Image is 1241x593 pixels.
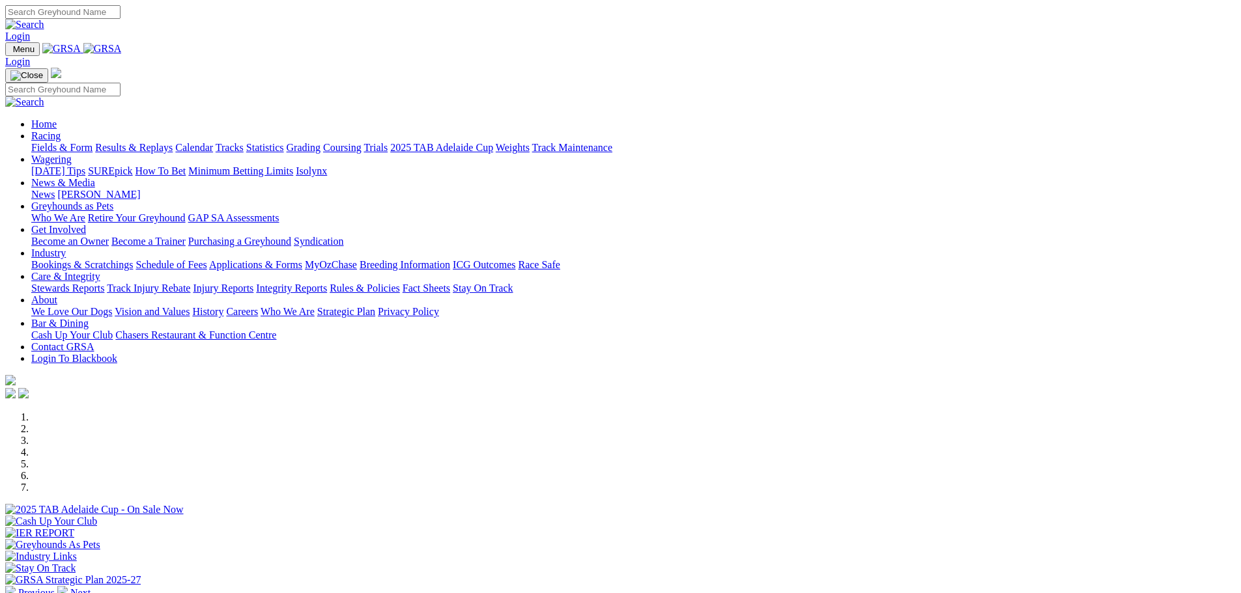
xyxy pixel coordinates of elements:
a: Race Safe [518,259,560,270]
input: Search [5,5,121,19]
a: Care & Integrity [31,271,100,282]
a: Vision and Values [115,306,190,317]
a: MyOzChase [305,259,357,270]
div: News & Media [31,189,1236,200]
div: Greyhounds as Pets [31,212,1236,224]
a: Trials [364,142,388,153]
img: GRSA [83,43,122,55]
img: twitter.svg [18,388,29,398]
img: GRSA [42,43,81,55]
a: ICG Outcomes [453,259,515,270]
a: Tracks [216,142,244,153]
div: Racing [31,142,1236,154]
a: [PERSON_NAME] [57,189,140,200]
a: History [192,306,223,317]
img: GRSA Strategic Plan 2025-27 [5,574,141,586]
a: 2025 TAB Adelaide Cup [390,142,493,153]
button: Toggle navigation [5,68,48,83]
img: Search [5,19,44,31]
a: [DATE] Tips [31,165,85,176]
a: Strategic Plan [317,306,375,317]
a: Statistics [246,142,284,153]
a: Syndication [294,236,343,247]
a: Racing [31,130,61,141]
a: Schedule of Fees [136,259,207,270]
img: facebook.svg [5,388,16,398]
a: Stewards Reports [31,283,104,294]
a: SUREpick [88,165,132,176]
a: Results & Replays [95,142,173,153]
a: Login [5,56,30,67]
a: How To Bet [136,165,186,176]
a: Injury Reports [193,283,253,294]
img: Search [5,96,44,108]
span: Menu [13,44,35,54]
a: Minimum Betting Limits [188,165,293,176]
div: Bar & Dining [31,329,1236,341]
a: Purchasing a Greyhound [188,236,291,247]
a: Calendar [175,142,213,153]
img: Cash Up Your Club [5,516,97,527]
a: Wagering [31,154,72,165]
a: Weights [496,142,530,153]
a: Cash Up Your Club [31,329,113,340]
a: Track Injury Rebate [107,283,190,294]
a: Track Maintenance [532,142,612,153]
a: Retire Your Greyhound [88,212,186,223]
a: News [31,189,55,200]
a: Breeding Information [360,259,450,270]
a: About [31,294,57,305]
a: Who We Are [31,212,85,223]
a: Chasers Restaurant & Function Centre [115,329,276,340]
a: Integrity Reports [256,283,327,294]
div: Industry [31,259,1236,271]
img: Industry Links [5,551,77,562]
div: Wagering [31,165,1236,177]
a: Rules & Policies [330,283,400,294]
a: Get Involved [31,224,86,235]
a: Login To Blackbook [31,353,117,364]
a: GAP SA Assessments [188,212,279,223]
a: Become an Owner [31,236,109,247]
img: Close [10,70,43,81]
a: Fact Sheets [403,283,450,294]
a: Login [5,31,30,42]
a: Isolynx [296,165,327,176]
div: Care & Integrity [31,283,1236,294]
a: Grading [287,142,321,153]
div: Get Involved [31,236,1236,247]
input: Search [5,83,121,96]
img: Stay On Track [5,562,76,574]
button: Toggle navigation [5,42,40,56]
a: Coursing [323,142,362,153]
a: News & Media [31,177,95,188]
img: logo-grsa-white.png [51,68,61,78]
img: 2025 TAB Adelaide Cup - On Sale Now [5,504,184,516]
a: Stay On Track [453,283,513,294]
a: Become a Trainer [111,236,186,247]
a: Privacy Policy [378,306,439,317]
img: IER REPORT [5,527,74,539]
a: Fields & Form [31,142,93,153]
a: Applications & Forms [209,259,302,270]
div: About [31,306,1236,318]
img: logo-grsa-white.png [5,375,16,385]
img: Greyhounds As Pets [5,539,100,551]
a: Industry [31,247,66,258]
a: We Love Our Dogs [31,306,112,317]
a: Careers [226,306,258,317]
a: Bookings & Scratchings [31,259,133,270]
a: Home [31,118,57,130]
a: Who We Are [261,306,315,317]
a: Greyhounds as Pets [31,200,113,212]
a: Bar & Dining [31,318,89,329]
a: Contact GRSA [31,341,94,352]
